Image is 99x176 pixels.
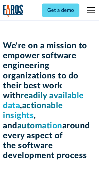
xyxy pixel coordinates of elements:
div: menu [83,3,96,18]
h1: We're on a mission to empower software engineering organizations to do their best work with , , a... [3,41,96,161]
a: Get a demo [42,4,79,17]
a: home [3,4,23,18]
span: automation [17,122,62,130]
span: readily available data [3,92,84,110]
span: actionable insights [3,101,63,120]
img: Logo of the analytics and reporting company Faros. [3,4,23,18]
